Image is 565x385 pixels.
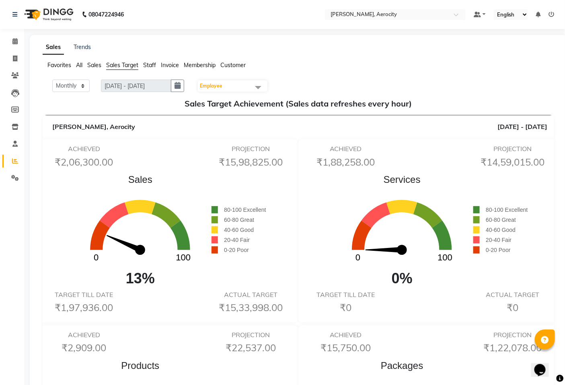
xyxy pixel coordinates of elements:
span: 0-20 Poor [224,247,249,253]
span: 60-80 Great [486,217,516,223]
span: 80-100 Excellent [224,207,266,213]
h6: ₹15,750.00 [310,342,382,354]
span: Sales [87,61,101,69]
input: DD/MM/YYYY-DD/MM/YYYY [101,80,171,92]
h6: PROJECTION [215,331,287,339]
span: Products [69,358,212,373]
h6: ₹15,33,998.00 [215,302,287,313]
h5: Sales Target Achievement (Sales data refreshes every hour) [49,99,548,109]
span: All [76,61,82,69]
span: Staff [143,61,156,69]
img: logo [21,3,76,26]
span: 13% [69,268,212,289]
span: [DATE] - [DATE] [497,122,548,131]
span: 0% [331,268,473,289]
h6: ACHIEVED [48,145,120,153]
span: Services [331,172,473,187]
h6: ₹2,06,300.00 [48,156,120,168]
span: 60-80 Great [224,217,254,223]
text: 100 [438,253,453,263]
a: Sales [43,40,64,55]
h6: TARGET TILL DATE [48,291,120,299]
span: 20-40 Fair [486,237,512,243]
span: 40-60 Good [224,227,254,233]
text: 0 [356,253,361,263]
h6: PROJECTION [215,145,287,153]
span: Favorites [47,61,71,69]
h6: ACHIEVED [310,331,382,339]
iframe: chat widget [531,353,557,377]
span: Sales Target [106,61,138,69]
h6: ₹14,59,015.00 [477,156,549,168]
span: 0-20 Poor [486,247,510,253]
h6: ₹2,909.00 [48,342,120,354]
b: 08047224946 [88,3,124,26]
span: 40-60 Good [486,227,516,233]
span: Membership [184,61,216,69]
h6: PROJECTION [477,145,549,153]
span: Customer [220,61,246,69]
h6: ₹0 [310,302,382,313]
a: Trends [74,43,91,51]
h6: ACHIEVED [48,331,120,339]
span: [PERSON_NAME], Aerocity [52,123,135,131]
h6: PROJECTION [477,331,549,339]
text: 100 [176,253,191,263]
span: Sales [69,172,212,187]
h6: ₹15,98,825.00 [215,156,287,168]
h6: ₹22,537.00 [215,342,287,354]
h6: TARGET TILL DATE [310,291,382,299]
h6: ₹1,97,936.00 [48,302,120,313]
span: Packages [331,358,473,373]
span: 20-40 Fair [224,237,250,243]
h6: ACTUAL TARGET [477,291,549,299]
h6: ACTUAL TARGET [215,291,287,299]
h6: ₹0 [477,302,549,313]
span: Invoice [161,61,179,69]
h6: ₹1,22,078.00 [477,342,549,354]
span: Employee [200,83,222,89]
text: 0 [94,253,99,263]
h6: ₹1,88,258.00 [310,156,382,168]
span: 80-100 Excellent [486,207,528,213]
h6: ACHIEVED [310,145,382,153]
